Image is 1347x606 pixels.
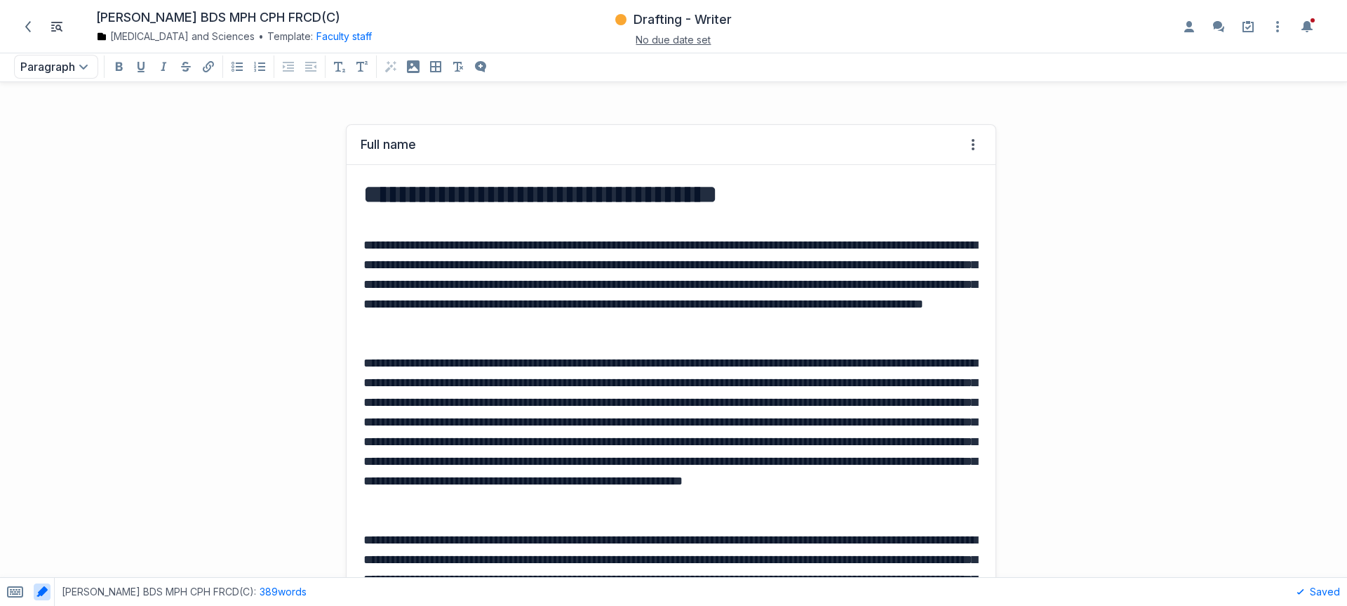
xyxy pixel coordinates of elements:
[16,15,40,39] a: Back
[62,585,256,599] span: [PERSON_NAME] BDS MPH CPH FRCD(C) :
[1178,15,1200,38] button: Enable the assignees sidebar
[260,585,307,599] button: 389words
[613,7,734,32] button: Drafting - Writer
[459,7,887,46] div: Drafting - WriterNo due date set
[11,52,101,81] div: Paragraph
[313,29,372,44] div: Faculty staff
[1207,15,1230,38] button: Enable the commenting sidebar
[96,29,255,44] a: [MEDICAL_DATA] and Sciences
[634,11,732,28] h3: Drafting - Writer
[1237,15,1259,38] a: Setup guide
[34,584,51,600] button: Toggle AI highlighting in content
[258,29,264,44] span: •
[1292,578,1340,606] div: Saved
[316,29,372,44] button: Faculty staff
[96,29,445,44] div: Template:
[46,15,68,38] button: Toggle Item List
[636,32,711,47] button: No due date set
[636,34,711,46] span: No due date set
[96,10,340,26] h1: Halima Abukabbos BDS MPH CPH FRCD(C)
[1296,15,1318,38] button: Toggle the notification sidebar
[14,55,98,79] button: Paragraph
[30,578,54,606] span: Toggle AI highlighting in content
[96,10,340,26] span: [PERSON_NAME] BDS MPH CPH FRCD(C)
[260,586,307,598] span: 389 words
